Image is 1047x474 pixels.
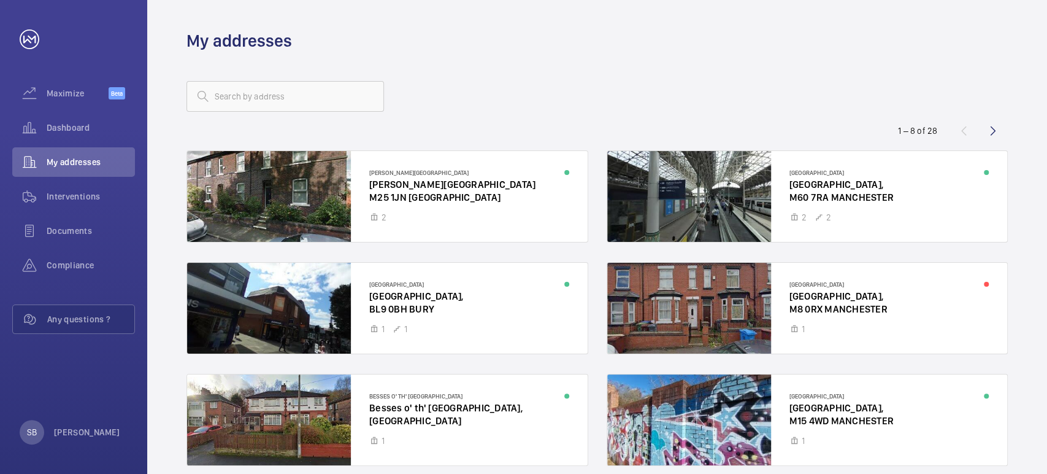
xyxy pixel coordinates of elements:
[47,156,135,168] span: My addresses
[109,87,125,99] span: Beta
[186,81,384,112] input: Search by address
[47,259,135,271] span: Compliance
[898,125,937,137] div: 1 – 8 of 28
[47,87,109,99] span: Maximize
[47,190,135,203] span: Interventions
[54,426,120,438] p: [PERSON_NAME]
[27,426,37,438] p: SB
[47,122,135,134] span: Dashboard
[186,29,292,52] h1: My addresses
[47,313,134,325] span: Any questions ?
[47,225,135,237] span: Documents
